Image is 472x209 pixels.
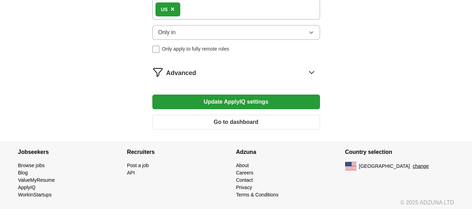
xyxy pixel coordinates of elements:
a: About [236,163,249,168]
a: API [127,170,135,176]
button: × [170,4,175,15]
button: Only in [152,25,320,40]
span: × [170,5,175,13]
span: Only in [158,28,176,37]
span: Only apply to fully remote roles [162,45,229,53]
button: Go to dashboard [152,115,320,129]
a: Privacy [236,185,252,190]
a: ValueMyResume [18,177,55,183]
a: Blog [18,170,28,176]
button: change [413,163,429,170]
h4: Country selection [345,142,454,162]
img: US flag [345,162,356,170]
a: Contact [236,177,253,183]
button: Update ApplyIQ settings [152,95,320,109]
a: Careers [236,170,254,176]
a: Post a job [127,163,149,168]
div: US [161,6,168,13]
a: WorkInStartups [18,192,52,197]
span: Advanced [166,68,196,78]
a: ApplyIQ [18,185,36,190]
input: Only apply to fully remote roles [152,46,159,53]
a: Terms & Conditions [236,192,278,197]
span: [GEOGRAPHIC_DATA] [359,163,410,170]
img: filter [152,67,164,78]
a: Browse jobs [18,163,45,168]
